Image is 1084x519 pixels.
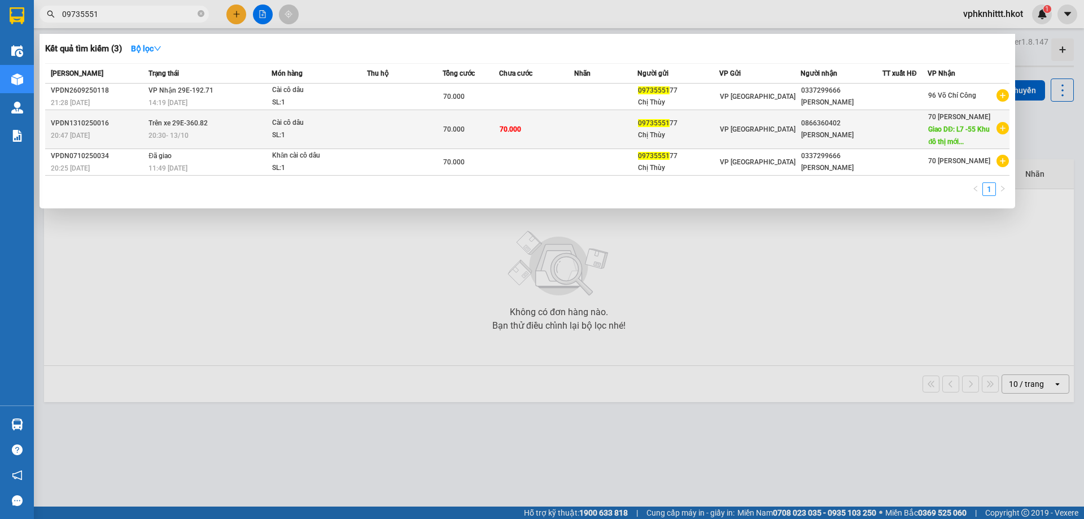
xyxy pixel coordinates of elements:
[638,162,719,174] div: Chị Thùy
[638,129,719,141] div: Chị Thùy
[972,185,979,192] span: left
[443,93,465,101] span: 70.000
[154,45,161,53] span: down
[996,122,1009,134] span: plus-circle
[637,69,668,77] span: Người gửi
[272,69,303,77] span: Món hàng
[45,43,122,55] h3: Kết quả tìm kiếm ( 3 )
[148,69,179,77] span: Trạng thái
[367,69,388,77] span: Thu hộ
[51,132,90,139] span: 20:47 [DATE]
[148,164,187,172] span: 11:49 [DATE]
[996,89,1009,102] span: plus-circle
[272,97,357,109] div: SL: 1
[12,470,23,481] span: notification
[801,150,882,162] div: 0337299666
[969,182,982,196] button: left
[638,97,719,108] div: Chị Thùy
[882,69,917,77] span: TT xuất HĐ
[11,73,23,85] img: warehouse-icon
[11,45,23,57] img: warehouse-icon
[928,69,955,77] span: VP Nhận
[443,125,465,133] span: 70.000
[638,119,670,127] span: 09735551
[11,102,23,114] img: warehouse-icon
[198,10,204,17] span: close-circle
[638,152,670,160] span: 09735551
[51,99,90,107] span: 21:28 [DATE]
[928,157,990,165] span: 70 [PERSON_NAME]
[638,86,670,94] span: 09735551
[148,152,172,160] span: Đã giao
[47,10,55,18] span: search
[719,69,741,77] span: VP Gửi
[12,495,23,506] span: message
[272,117,357,129] div: Cài cô dâu
[148,99,187,107] span: 14:19 [DATE]
[801,117,882,129] div: 0866360402
[131,44,161,53] strong: Bộ lọc
[51,117,145,129] div: VPDN1310250016
[148,132,189,139] span: 20:30 - 13/10
[983,183,995,195] a: 1
[499,69,532,77] span: Chưa cước
[638,85,719,97] div: 77
[443,158,465,166] span: 70.000
[801,162,882,174] div: [PERSON_NAME]
[801,69,837,77] span: Người nhận
[51,69,103,77] span: [PERSON_NAME]
[720,93,795,101] span: VP [GEOGRAPHIC_DATA]
[801,129,882,141] div: [PERSON_NAME]
[928,125,990,146] span: Giao DĐ: L7 -55 Khu đô thị mới...
[720,158,795,166] span: VP [GEOGRAPHIC_DATA]
[272,84,357,97] div: Cài cô dâu
[996,155,1009,167] span: plus-circle
[11,418,23,430] img: warehouse-icon
[982,182,996,196] li: 1
[720,125,795,133] span: VP [GEOGRAPHIC_DATA]
[10,7,24,24] img: logo-vxr
[148,86,213,94] span: VP Nhận 29E-192.71
[443,69,475,77] span: Tổng cước
[198,9,204,20] span: close-circle
[62,8,195,20] input: Tìm tên, số ĐT hoặc mã đơn
[12,444,23,455] span: question-circle
[996,182,1009,196] button: right
[51,164,90,172] span: 20:25 [DATE]
[638,117,719,129] div: 77
[272,150,357,162] div: Khăn cài cô dâu
[638,150,719,162] div: 77
[801,85,882,97] div: 0337299666
[996,182,1009,196] li: Next Page
[928,91,976,99] span: 96 Võ Chí Công
[51,85,145,97] div: VPDN2609250118
[122,40,171,58] button: Bộ lọcdown
[801,97,882,108] div: [PERSON_NAME]
[272,162,357,175] div: SL: 1
[11,130,23,142] img: solution-icon
[500,125,521,133] span: 70.000
[148,119,208,127] span: Trên xe 29E-360.82
[928,113,990,121] span: 70 [PERSON_NAME]
[272,129,357,142] div: SL: 1
[51,150,145,162] div: VPDN0710250034
[999,185,1006,192] span: right
[574,69,591,77] span: Nhãn
[969,182,982,196] li: Previous Page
